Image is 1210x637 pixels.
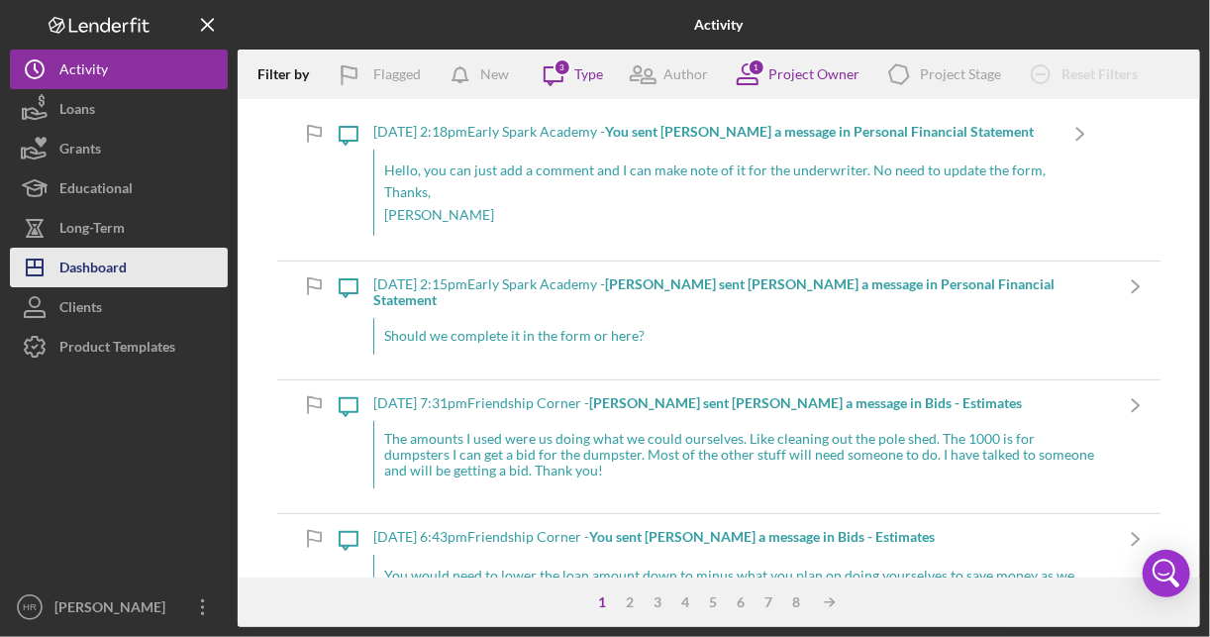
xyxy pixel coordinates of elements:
div: Project Owner [768,66,859,82]
div: 4 [671,594,699,610]
button: Educational [10,168,228,208]
div: Open Intercom Messenger [1143,550,1190,597]
button: Grants [10,129,228,168]
div: 1 [748,58,765,76]
text: HR [23,602,37,613]
div: Product Templates [59,327,175,372]
div: Type [574,66,603,82]
div: Project Stage [920,66,1001,82]
p: Thanks, [384,181,1046,203]
div: 1 [588,594,616,610]
div: Dashboard [59,248,127,292]
div: 2 [616,594,644,610]
a: [DATE] 2:18pmEarly Spark Academy -You sent [PERSON_NAME] a message in Personal Financial Statemen... [324,109,1105,261]
div: [DATE] 2:15pm Early Spark Academy - [373,276,1111,308]
button: New [441,54,529,94]
b: [PERSON_NAME] sent [PERSON_NAME] a message in Personal Financial Statement [373,275,1055,308]
b: You sent [PERSON_NAME] a message in Bids - Estimates [589,528,935,545]
p: [PERSON_NAME] [384,204,1046,226]
button: HR[PERSON_NAME] [10,587,228,627]
div: The amounts I used were us doing what we could ourselves. Like cleaning out the pole shed. The 10... [373,421,1111,488]
div: Should we complete it in the form or here? [373,318,1111,354]
div: Activity [59,50,108,94]
div: 5 [699,594,727,610]
p: You would need to lower the loan amount down to minus what you plan on doing yourselves to save m... [384,565,1101,631]
div: Long-Term [59,208,125,253]
button: Dashboard [10,248,228,287]
a: [DATE] 2:15pmEarly Spark Academy -[PERSON_NAME] sent [PERSON_NAME] a message in Personal Financia... [324,262,1160,378]
div: 3 [554,58,571,76]
div: [DATE] 7:31pm Friendship Corner - [373,395,1111,411]
div: 6 [727,594,755,610]
div: New [480,54,509,94]
b: Activity [695,17,744,33]
div: Grants [59,129,101,173]
div: Clients [59,287,102,332]
div: [PERSON_NAME] [50,587,178,632]
div: Filter by [257,66,324,82]
div: Author [663,66,708,82]
div: [DATE] 6:43pm Friendship Corner - [373,529,1111,545]
div: Educational [59,168,133,213]
button: Clients [10,287,228,327]
b: [PERSON_NAME] sent [PERSON_NAME] a message in Bids - Estimates [589,394,1022,411]
button: Product Templates [10,327,228,367]
a: [DATE] 7:31pmFriendship Corner -[PERSON_NAME] sent [PERSON_NAME] a message in Bids - EstimatesThe... [324,380,1160,513]
b: You sent [PERSON_NAME] a message in Personal Financial Statement [605,123,1034,140]
div: 3 [644,594,671,610]
div: 8 [782,594,810,610]
div: Reset Filters [1061,54,1138,94]
div: 7 [755,594,782,610]
button: Flagged [324,54,441,94]
div: Loans [59,89,95,134]
button: Activity [10,50,228,89]
div: Flagged [373,54,421,94]
div: [DATE] 2:18pm Early Spark Academy - [373,124,1056,140]
button: Reset Filters [1016,54,1158,94]
p: Hello, you can just add a comment and I can make note of it for the underwriter. No need to updat... [384,159,1046,181]
button: Loans [10,89,228,129]
button: Long-Term [10,208,228,248]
